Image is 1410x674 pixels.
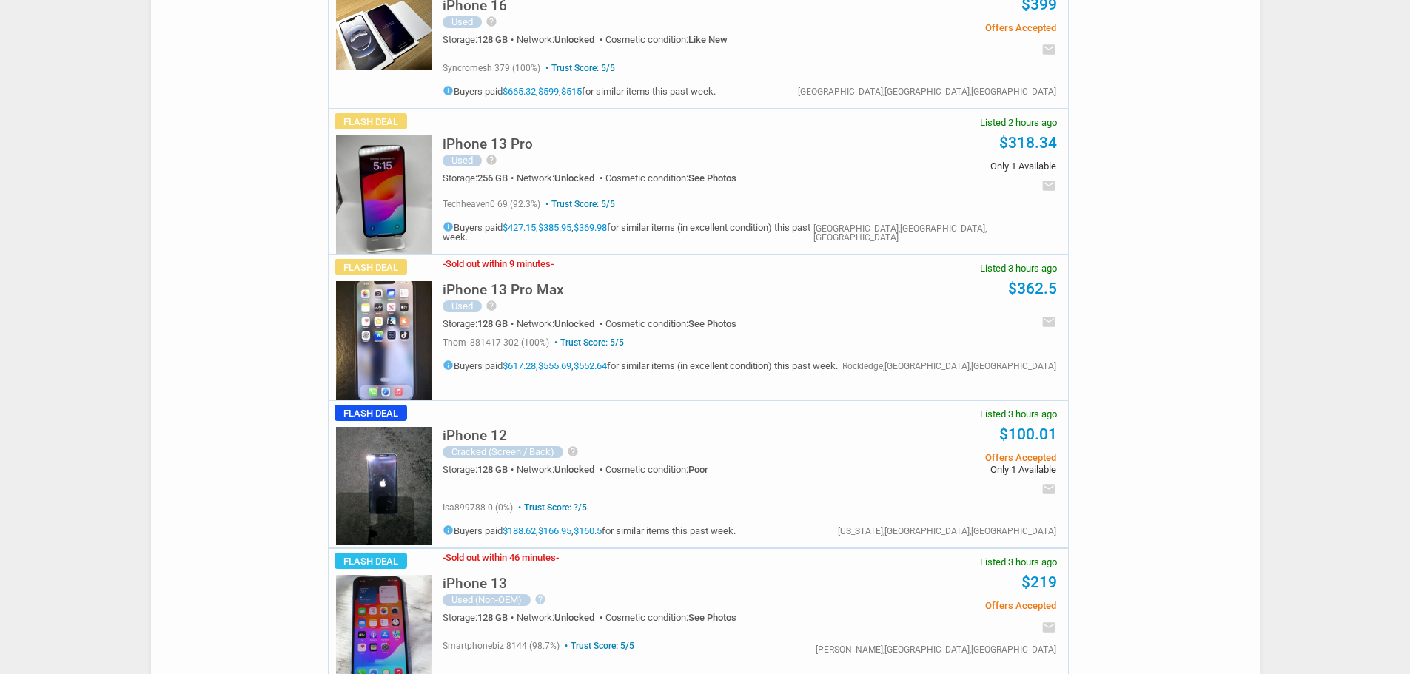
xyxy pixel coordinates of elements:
[443,502,513,513] span: isa899788 0 (0%)
[833,465,1055,474] span: Only 1 Available
[1041,178,1056,193] i: email
[538,525,571,536] a: $166.95
[1008,280,1057,297] a: $362.5
[554,612,594,623] span: Unlocked
[1041,620,1056,635] i: email
[443,140,533,151] a: iPhone 13 Pro
[517,35,605,44] div: Network:
[443,552,446,563] span: -
[838,527,1056,536] div: [US_STATE],[GEOGRAPHIC_DATA],[GEOGRAPHIC_DATA]
[443,641,560,651] span: smartphonebiz 8144 (98.7%)
[816,645,1056,654] div: [PERSON_NAME],[GEOGRAPHIC_DATA],[GEOGRAPHIC_DATA]
[443,594,531,606] div: Used (Non-OEM)
[567,445,579,457] i: help
[443,613,517,622] div: Storage:
[443,1,507,13] a: iPhone 16
[443,63,540,73] span: syncromesh 379 (100%)
[543,199,615,209] span: Trust Score: 5/5
[477,318,508,329] span: 128 GB
[443,360,454,371] i: info
[443,360,838,371] h5: Buyers paid , , for similar items (in excellent condition) this past week.
[443,155,482,166] div: Used
[335,405,407,421] span: Flash Deal
[517,319,605,328] div: Network:
[443,428,507,442] h5: iPhone 12
[543,63,615,73] span: Trust Score: 5/5
[517,465,605,474] div: Network:
[538,86,559,97] a: $599
[605,173,736,183] div: Cosmetic condition:
[842,362,1056,371] div: Rockledge,[GEOGRAPHIC_DATA],[GEOGRAPHIC_DATA]
[688,34,728,45] span: Like New
[503,222,536,233] a: $427.15
[443,525,454,536] i: info
[980,557,1057,567] span: Listed 3 hours ago
[688,172,736,183] span: See Photos
[443,199,540,209] span: techheaven0 69 (92.3%)
[336,135,432,254] img: s-l225.jpg
[833,161,1055,171] span: Only 1 Available
[833,453,1055,462] span: Offers Accepted
[688,464,708,475] span: Poor
[503,525,536,536] a: $188.62
[335,553,407,569] span: Flash Deal
[486,154,497,166] i: help
[574,222,607,233] a: $369.98
[443,319,517,328] div: Storage:
[980,409,1057,419] span: Listed 3 hours ago
[554,172,594,183] span: Unlocked
[477,612,508,623] span: 128 GB
[833,23,1055,33] span: Offers Accepted
[443,576,507,590] h5: iPhone 13
[538,222,571,233] a: $385.95
[443,286,564,297] a: iPhone 13 Pro Max
[605,465,708,474] div: Cosmetic condition:
[443,337,549,348] span: thom_881417 302 (100%)
[477,172,508,183] span: 256 GB
[1041,314,1056,329] i: email
[477,34,508,45] span: 128 GB
[486,300,497,311] i: help
[517,613,605,622] div: Network:
[556,552,559,563] span: -
[554,318,594,329] span: Unlocked
[605,319,736,328] div: Cosmetic condition:
[443,553,559,562] h3: Sold out within 46 minutes
[443,35,517,44] div: Storage:
[798,87,1056,96] div: [GEOGRAPHIC_DATA],[GEOGRAPHIC_DATA],[GEOGRAPHIC_DATA]
[688,612,736,623] span: See Photos
[574,360,607,371] a: $552.64
[562,641,634,651] span: Trust Score: 5/5
[605,35,728,44] div: Cosmetic condition:
[605,613,736,622] div: Cosmetic condition:
[833,601,1055,610] span: Offers Accepted
[486,16,497,27] i: help
[443,85,454,96] i: info
[999,425,1057,443] a: $100.01
[534,593,546,605] i: help
[980,263,1057,273] span: Listed 3 hours ago
[1021,573,1057,591] a: $219
[554,464,594,475] span: Unlocked
[554,34,594,45] span: Unlocked
[1041,482,1056,496] i: email
[999,134,1057,152] a: $318.34
[551,258,554,269] span: -
[515,502,587,513] span: Trust Score: ?/5
[443,446,563,458] div: Cracked (Screen / Back)
[443,525,736,536] h5: Buyers paid , , for similar items this past week.
[688,318,736,329] span: See Photos
[503,86,536,97] a: $665.32
[551,337,624,348] span: Trust Score: 5/5
[538,360,571,371] a: $555.69
[443,258,446,269] span: -
[336,427,432,545] img: s-l225.jpg
[1041,42,1056,57] i: email
[335,259,407,275] span: Flash Deal
[443,221,454,232] i: info
[443,465,517,474] div: Storage:
[477,464,508,475] span: 128 GB
[813,224,1056,242] div: [GEOGRAPHIC_DATA],[GEOGRAPHIC_DATA],[GEOGRAPHIC_DATA]
[980,118,1057,127] span: Listed 2 hours ago
[574,525,602,536] a: $160.5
